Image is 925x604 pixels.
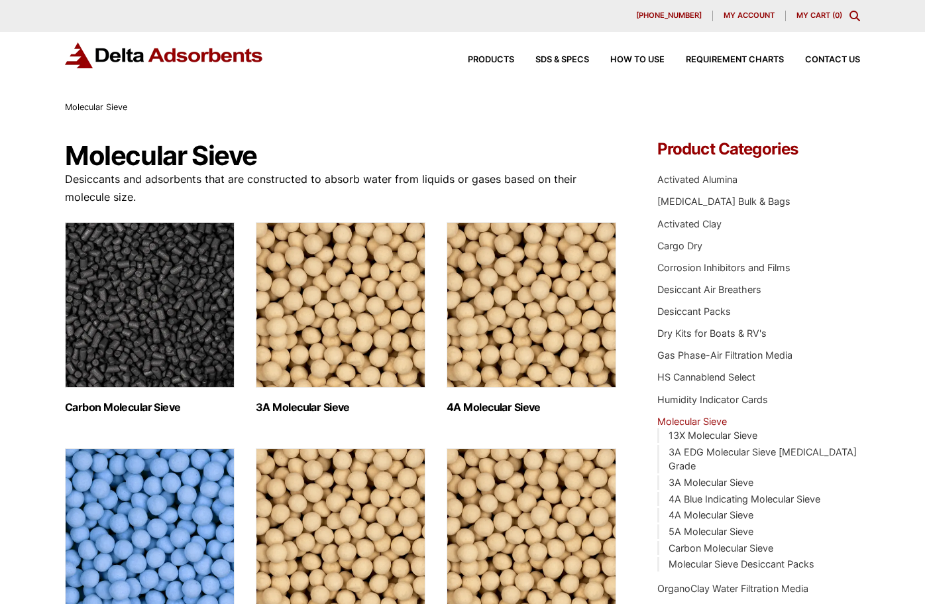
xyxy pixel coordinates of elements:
[724,12,775,19] span: My account
[784,56,860,64] a: Contact Us
[835,11,840,20] span: 0
[514,56,589,64] a: SDS & SPECS
[65,170,618,206] p: Desiccants and adsorbents that are constructed to absorb water from liquids or gases based on the...
[657,349,792,361] a: Gas Phase-Air Filtration Media
[657,371,755,383] a: HS Cannablend Select
[65,222,235,414] a: Visit product category Carbon Molecular Sieve
[256,222,425,414] a: Visit product category 3A Molecular Sieve
[849,11,860,21] div: Toggle Modal Content
[669,477,753,488] a: 3A Molecular Sieve
[669,446,857,472] a: 3A EDG Molecular Sieve [MEDICAL_DATA] Grade
[447,222,616,414] a: Visit product category 4A Molecular Sieve
[657,306,731,317] a: Desiccant Packs
[657,284,761,295] a: Desiccant Air Breathers
[669,542,773,554] a: Carbon Molecular Sieve
[713,11,786,21] a: My account
[657,141,860,157] h4: Product Categories
[669,493,820,505] a: 4A Blue Indicating Molecular Sieve
[669,558,814,570] a: Molecular Sieve Desiccant Packs
[657,196,790,207] a: [MEDICAL_DATA] Bulk & Bags
[256,222,425,388] img: 3A Molecular Sieve
[657,218,722,229] a: Activated Clay
[589,56,665,64] a: How to Use
[796,11,842,20] a: My Cart (0)
[657,416,727,427] a: Molecular Sieve
[610,56,665,64] span: How to Use
[256,401,425,414] h2: 3A Molecular Sieve
[468,56,514,64] span: Products
[669,430,757,441] a: 13X Molecular Sieve
[447,56,514,64] a: Products
[636,12,702,19] span: [PHONE_NUMBER]
[65,42,264,68] img: Delta Adsorbents
[657,328,767,339] a: Dry Kits for Boats & RV's
[65,141,618,170] h1: Molecular Sieve
[657,174,737,185] a: Activated Alumina
[657,394,768,405] a: Humidity Indicator Cards
[447,222,616,388] img: 4A Molecular Sieve
[626,11,713,21] a: [PHONE_NUMBER]
[65,102,127,112] span: Molecular Sieve
[65,222,235,388] img: Carbon Molecular Sieve
[669,526,753,537] a: 5A Molecular Sieve
[665,56,784,64] a: Requirement Charts
[686,56,784,64] span: Requirement Charts
[657,262,790,273] a: Corrosion Inhibitors and Films
[805,56,860,64] span: Contact Us
[657,240,702,251] a: Cargo Dry
[447,401,616,414] h2: 4A Molecular Sieve
[657,583,808,594] a: OrganoClay Water Filtration Media
[65,401,235,414] h2: Carbon Molecular Sieve
[535,56,589,64] span: SDS & SPECS
[669,509,753,520] a: 4A Molecular Sieve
